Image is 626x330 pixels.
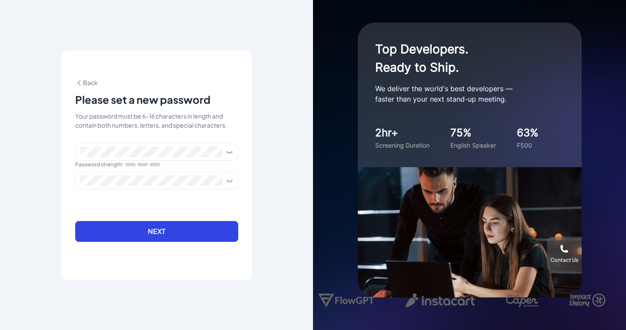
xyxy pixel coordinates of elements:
h1: Top Developers. Ready to Ship. [375,40,549,76]
div: Password strength : [75,160,238,169]
button: Contact Us [547,237,582,271]
div: Contact Us [550,257,578,264]
p: Please set a new password [75,92,210,106]
div: Screening Duration [375,141,430,150]
div: Your password must be 6-16 characters in length and contain both numbers, letters, and special ch... [75,112,238,130]
span: Back [75,79,98,86]
div: F500 [517,141,539,150]
div: 63% [517,125,539,141]
button: Next [75,221,238,242]
div: 75% [450,125,496,141]
p: We deliver the world's best developers — faster than your next stand-up meeting. [375,83,549,104]
div: 2hr+ [375,125,430,141]
div: English Speaker [450,141,496,150]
